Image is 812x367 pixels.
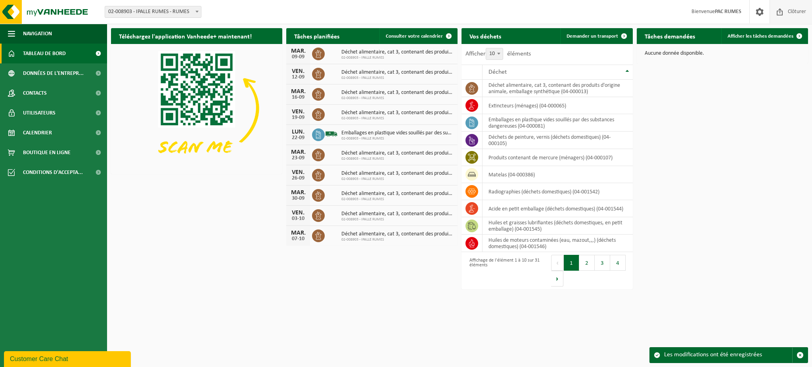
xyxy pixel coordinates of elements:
a: Demander un transport [560,28,632,44]
img: Download de VHEPlus App [111,44,282,172]
span: 02-008903 - IPALLE RUMES - RUMES [105,6,201,18]
td: produits contenant de mercure (ménagers) (04-000107) [483,149,633,166]
div: MAR. [290,48,306,54]
td: Radiographies (déchets domestiques) (04-001542) [483,183,633,200]
div: 09-09 [290,54,306,60]
a: Afficher les tâches demandées [721,28,807,44]
td: huiles de moteurs contaminées (eau, mazout,,,) (déchets domestiques) (04-001546) [483,235,633,252]
div: MAR. [290,189,306,196]
h2: Téléchargez l'application Vanheede+ maintenant! [111,28,260,44]
img: BL-SO-LV [325,127,338,141]
button: Previous [551,255,564,271]
div: Affichage de l'élément 1 à 10 sur 31 éléments [465,254,543,287]
span: Demander un transport [567,34,618,39]
div: 03-10 [290,216,306,222]
span: 10 [486,48,503,59]
div: VEN. [290,169,306,176]
span: 02-008903 - IPALLE RUMES [341,237,454,242]
span: 02-008903 - IPALLE RUMES [341,76,454,80]
span: Déchet alimentaire, cat 3, contenant des produits d'origine animale, emballage s... [341,170,454,177]
span: Données de l'entrepr... [23,63,84,83]
td: acide en petit emballage (déchets domestiques) (04-001544) [483,200,633,217]
span: 02-008903 - IPALLE RUMES - RUMES [105,6,201,17]
div: 16-09 [290,95,306,100]
div: 07-10 [290,236,306,242]
h2: Tâches planifiées [286,28,347,44]
div: MAR. [290,149,306,155]
div: VEN. [290,210,306,216]
td: déchets de peinture, vernis (déchets domestiques) (04-000105) [483,132,633,149]
div: 22-09 [290,135,306,141]
span: 02-008903 - IPALLE RUMES [341,96,454,101]
div: 30-09 [290,196,306,201]
div: 26-09 [290,176,306,181]
span: Déchet alimentaire, cat 3, contenant des produits d'origine animale, emballage s... [341,110,454,116]
span: Consulter votre calendrier [386,34,443,39]
span: Déchet alimentaire, cat 3, contenant des produits d'origine animale, emballage s... [341,191,454,197]
button: 3 [595,255,610,271]
span: Conditions d'accepta... [23,162,83,182]
div: 23-09 [290,155,306,161]
span: Tableau de bord [23,44,66,63]
button: 1 [564,255,579,271]
span: Navigation [23,24,52,44]
span: 02-008903 - IPALLE RUMES [341,177,454,182]
td: extincteurs (ménages) (04-000065) [483,97,633,114]
span: 02-008903 - IPALLE RUMES [341,55,454,60]
h2: Tâches demandées [637,28,703,44]
a: Consulter votre calendrier [379,28,457,44]
span: Déchet alimentaire, cat 3, contenant des produits d'origine animale, emballage s... [341,90,454,96]
h2: Vos déchets [462,28,509,44]
div: Les modifications ont été enregistrées [664,348,792,363]
span: Afficher les tâches demandées [728,34,793,39]
button: 4 [610,255,626,271]
span: Déchet alimentaire, cat 3, contenant des produits d'origine animale, emballage s... [341,231,454,237]
p: Aucune donnée disponible. [645,51,800,56]
span: Contacts [23,83,47,103]
button: 2 [579,255,595,271]
span: 02-008903 - IPALLE RUMES [341,136,454,141]
span: Utilisateurs [23,103,56,123]
div: VEN. [290,109,306,115]
span: 02-008903 - IPALLE RUMES [341,116,454,121]
td: emballages en plastique vides souillés par des substances dangereuses (04-000081) [483,114,633,132]
div: 19-09 [290,115,306,120]
div: MAR. [290,88,306,95]
td: matelas (04-000386) [483,166,633,183]
span: 02-008903 - IPALLE RUMES [341,217,454,222]
td: huiles et graisses lubrifiantes (déchets domestiques, en petit emballage) (04-001545) [483,217,633,235]
strong: PAC RUMES [715,9,741,15]
iframe: chat widget [4,350,132,367]
div: LUN. [290,129,306,135]
span: 02-008903 - IPALLE RUMES [341,157,454,161]
span: Déchet [488,69,507,75]
span: Boutique en ligne [23,143,71,162]
div: VEN. [290,68,306,75]
label: Afficher éléments [465,51,531,57]
td: déchet alimentaire, cat 3, contenant des produits d'origine animale, emballage synthétique (04-00... [483,80,633,97]
div: MAR. [290,230,306,236]
span: Déchet alimentaire, cat 3, contenant des produits d'origine animale, emballage s... [341,211,454,217]
span: 02-008903 - IPALLE RUMES [341,197,454,202]
span: Emballages en plastique vides souillés par des substances dangereuses [341,130,454,136]
button: Next [551,271,563,287]
span: Calendrier [23,123,52,143]
div: 12-09 [290,75,306,80]
span: Déchet alimentaire, cat 3, contenant des produits d'origine animale, emballage s... [341,49,454,55]
span: Déchet alimentaire, cat 3, contenant des produits d'origine animale, emballage s... [341,69,454,76]
span: Déchet alimentaire, cat 3, contenant des produits d'origine animale, emballage s... [341,150,454,157]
